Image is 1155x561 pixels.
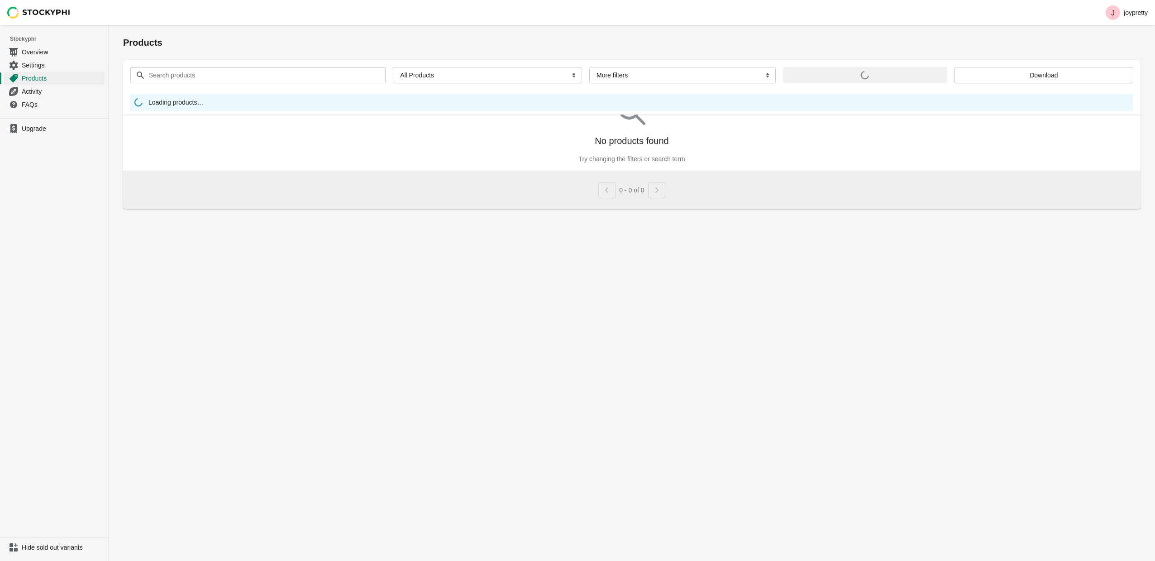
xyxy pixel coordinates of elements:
a: Overview [4,45,105,58]
button: Download [955,67,1133,83]
span: Download [1030,72,1058,79]
span: Activity [22,87,103,96]
span: Avatar with initials J [1106,5,1120,20]
p: Try changing the filters or search term [578,154,685,163]
button: Avatar with initials Jjoypretty [1102,4,1151,22]
span: Overview [22,48,103,57]
span: FAQs [22,100,103,109]
img: Stockyphi [7,7,71,19]
span: Stockyphi [10,34,108,43]
span: Loading products… [148,98,203,109]
a: Settings [4,58,105,72]
nav: Pagination [598,178,665,198]
a: FAQs [4,98,105,111]
span: Products [22,74,103,83]
p: No products found [595,134,668,147]
a: Upgrade [4,122,105,135]
a: Products [4,72,105,85]
p: joypretty [1124,9,1148,16]
a: Activity [4,85,105,98]
a: Hide sold out variants [4,541,105,554]
span: Upgrade [22,124,103,133]
span: 0 - 0 of 0 [619,187,644,194]
input: Search products [148,67,369,83]
span: Hide sold out variants [22,543,103,552]
h1: Products [123,36,1141,49]
text: J [1111,9,1115,17]
span: Settings [22,61,103,70]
